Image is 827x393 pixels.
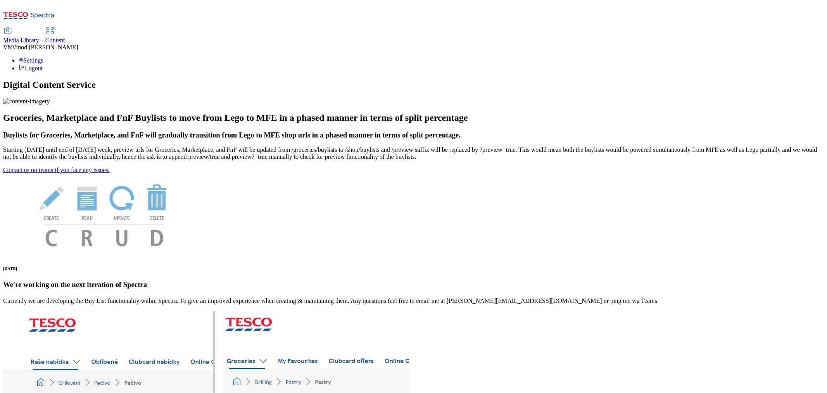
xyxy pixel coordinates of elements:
[3,37,39,43] span: Media Library
[12,44,78,50] span: Vinod [PERSON_NAME]
[3,131,824,139] h3: Buylists for Groceries, Marketplace, and FnF will gradually transition from Lego to MFE shop urls...
[19,57,43,64] a: Settings
[45,37,65,43] span: Content
[3,98,50,105] img: content-imagery
[3,167,110,173] a: Contact us on teams if you face any issues.
[45,28,65,44] a: Content
[3,297,824,304] p: Currently we are developing the Buy List functionality within Spectra. To give an improved experi...
[3,28,39,44] a: Media Library
[3,44,12,50] span: VN
[3,280,824,289] h3: We're working on the next iteration of Spectra
[3,80,824,90] h1: Digital Content Service
[3,113,824,123] h2: Groceries, Marketplace and FnF Buylists to move from Lego to MFE in a phased manner in terms of s...
[19,65,43,71] a: Logout
[3,266,824,271] h6: [DATE]
[3,146,824,160] p: Starting [DATE] until end of [DATE] week, preview urls for Groceries, Marketplace, and FnF will b...
[3,174,205,255] img: News Image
